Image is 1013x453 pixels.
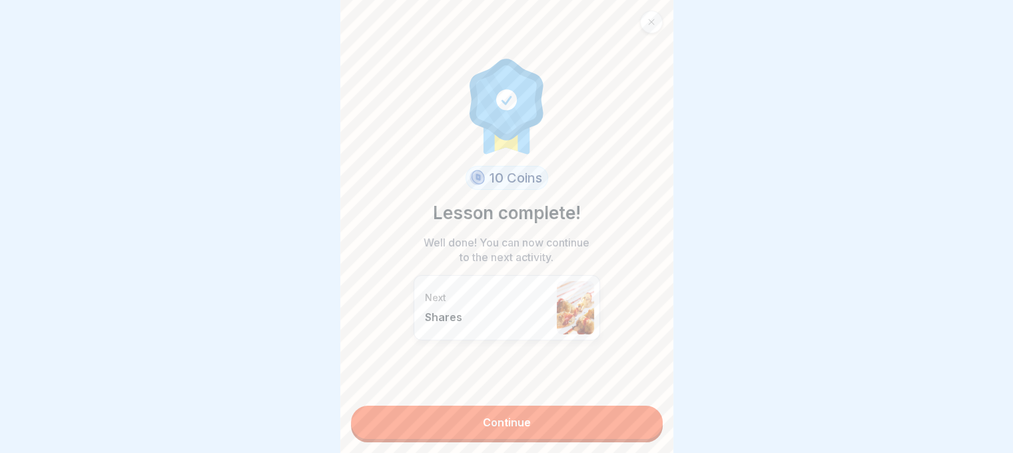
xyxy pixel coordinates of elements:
[468,168,487,188] img: coin.svg
[425,310,550,324] p: Shares
[425,292,550,304] p: Next
[466,166,548,190] div: 10 Coins
[462,55,551,155] img: completion.svg
[351,406,663,439] a: Continue
[433,201,581,226] p: Lesson complete!
[420,235,593,264] p: Well done! You can now continue to the next activity.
